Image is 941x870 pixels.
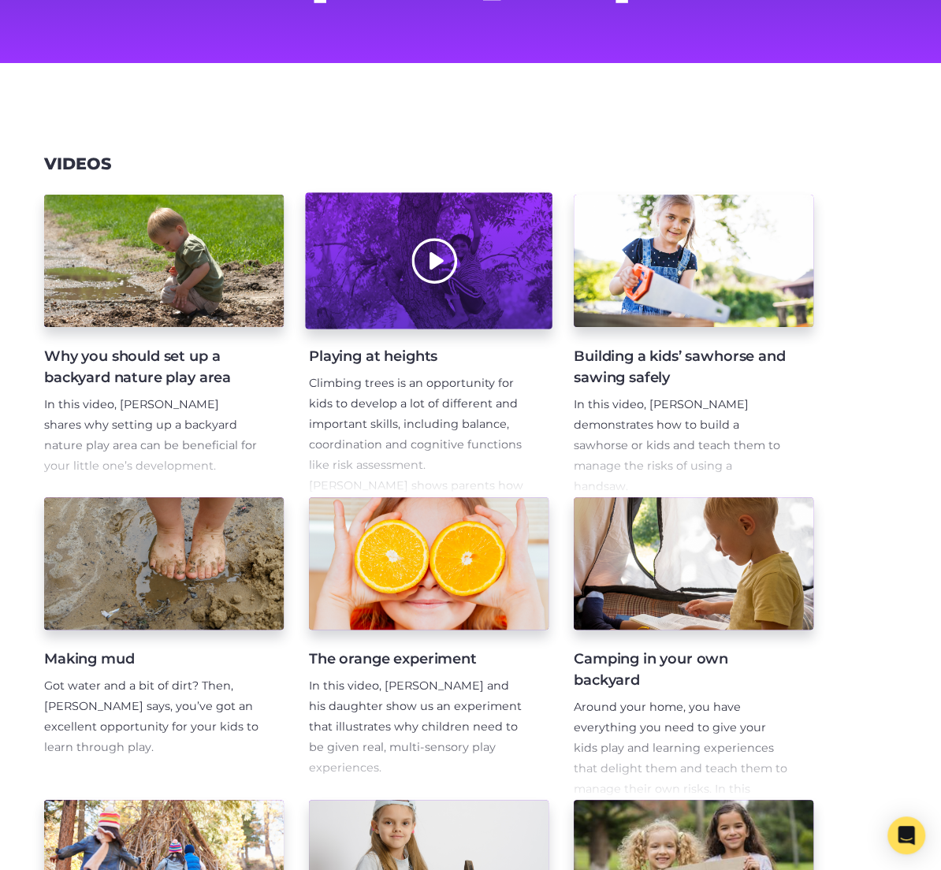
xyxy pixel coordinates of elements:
div: Open Intercom Messenger [887,816,925,854]
span: Around your home, you have everything you need to give your kids play and learning experiences th... [574,700,787,857]
h4: Playing at heights [309,346,523,367]
span: In this video, [PERSON_NAME] and his daughter show us an experiment that illustrates why children... [309,679,522,775]
a: Building a kids’ sawhorse and sawing safely In this video, [PERSON_NAME] demonstrates how to buil... [574,195,813,497]
h3: Videos [44,154,111,174]
a: Playing at heights Climbing trees is an opportunity for kids to develop a lot of different and im... [309,195,549,497]
h4: Camping in your own backyard [574,649,788,691]
a: Camping in your own backyard Around your home, you have everything you need to give your kids pla... [574,497,813,800]
h4: Making mud [44,649,258,670]
p: In this video, [PERSON_NAME] shares why setting up a backyard nature play area can be beneficial ... [44,395,258,477]
span: In this video, [PERSON_NAME] demonstrates how to build a sawhorse or kids and teach them to manag... [574,397,780,493]
span: Climbing trees is an opportunity for kids to develop a lot of different and important skills, inc... [309,376,523,533]
span: Got water and a bit of dirt? Then, [PERSON_NAME] says, you’ve got an excellent opportunity for yo... [44,679,258,754]
a: The orange experiment In this video, [PERSON_NAME] and his daughter show us an experiment that il... [309,497,549,800]
h4: The orange experiment [309,649,523,670]
a: Making mud Got water and a bit of dirt? Then, [PERSON_NAME] says, you’ve got an excellent opportu... [44,497,284,800]
h4: Why you should set up a backyard nature play area [44,346,258,389]
h4: Building a kids’ sawhorse and sawing safely [574,346,788,389]
a: Why you should set up a backyard nature play area In this video, [PERSON_NAME] shares why setting... [44,195,284,497]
